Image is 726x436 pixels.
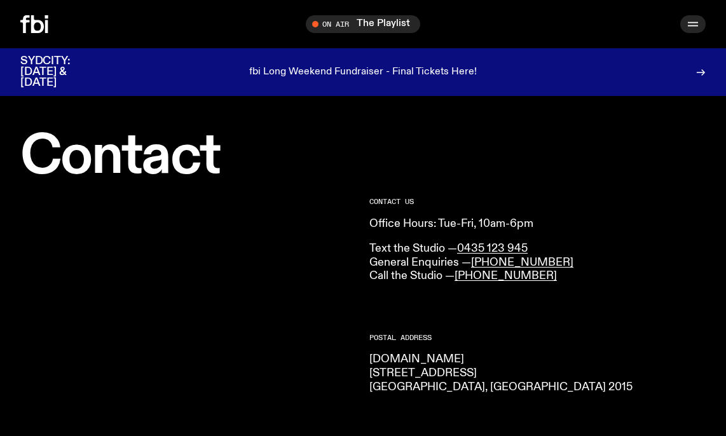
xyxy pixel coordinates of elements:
[306,15,420,33] button: On AirThe Playlist
[20,132,357,183] h1: Contact
[457,243,528,254] a: 0435 123 945
[369,242,706,283] p: Text the Studio — General Enquiries — Call the Studio —
[455,270,557,282] a: [PHONE_NUMBER]
[369,353,706,394] p: [DOMAIN_NAME] [STREET_ADDRESS] [GEOGRAPHIC_DATA], [GEOGRAPHIC_DATA] 2015
[20,56,102,88] h3: SYDCITY: [DATE] & [DATE]
[471,257,573,268] a: [PHONE_NUMBER]
[249,67,477,78] p: fbi Long Weekend Fundraiser - Final Tickets Here!
[369,334,706,341] h2: Postal Address
[369,217,706,231] p: Office Hours: Tue-Fri, 10am-6pm
[369,198,706,205] h2: CONTACT US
